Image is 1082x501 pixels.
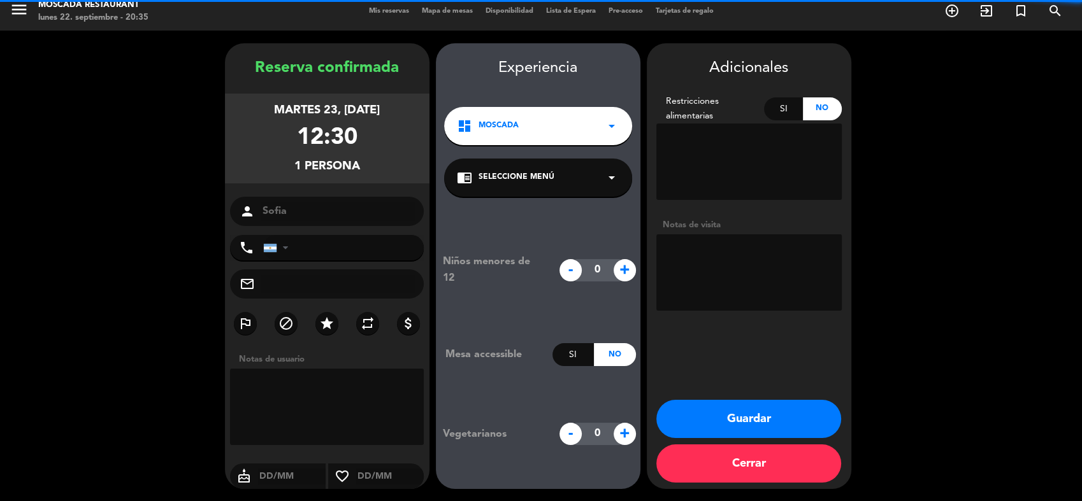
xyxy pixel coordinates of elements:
[604,118,619,134] i: arrow_drop_down
[552,343,594,366] div: Si
[278,316,294,331] i: block
[363,8,415,15] span: Mis reservas
[803,97,842,120] div: No
[649,8,720,15] span: Tarjetas de regalo
[360,316,375,331] i: repeat
[764,97,803,120] div: Si
[479,8,540,15] span: Disponibilidad
[457,170,472,185] i: chrome_reader_mode
[594,343,635,366] div: No
[233,353,429,366] div: Notas de usuario
[38,11,148,24] div: lunes 22. septiembre - 20:35
[264,236,293,260] div: Argentina: +54
[1013,3,1028,18] i: turned_in_not
[433,253,552,286] div: Niños menores de 12
[258,469,326,484] input: DD/MM
[238,316,253,331] i: outlined_flag
[415,8,479,15] span: Mapa de mesas
[479,171,554,184] span: Seleccione Menú
[656,444,841,483] button: Cerrar
[297,120,357,157] div: 12:30
[436,56,640,81] div: Experiencia
[328,469,356,484] i: favorite_border
[540,8,602,15] span: Lista de Espera
[1048,3,1063,18] i: search
[294,157,360,176] div: 1 persona
[602,8,649,15] span: Pre-acceso
[433,426,552,442] div: Vegetarianos
[274,101,380,120] div: martes 23, [DATE]
[656,94,765,123] div: Restricciones alimentarias
[479,120,519,132] span: Moscada
[656,218,842,232] div: Notas de visita
[614,259,636,281] span: +
[230,469,258,484] i: cake
[457,118,472,134] i: dashboard
[319,316,335,331] i: star
[240,204,255,219] i: person
[979,3,994,18] i: exit_to_app
[559,423,582,445] span: -
[401,316,416,331] i: attach_money
[225,56,429,81] div: Reserva confirmada
[559,259,582,281] span: -
[436,346,552,363] div: Mesa accessible
[656,56,842,81] div: Adicionales
[656,400,841,438] button: Guardar
[356,469,424,484] input: DD/MM
[240,276,255,292] i: mail_outline
[239,240,254,255] i: phone
[944,3,960,18] i: add_circle_outline
[614,423,636,445] span: +
[604,170,619,185] i: arrow_drop_down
